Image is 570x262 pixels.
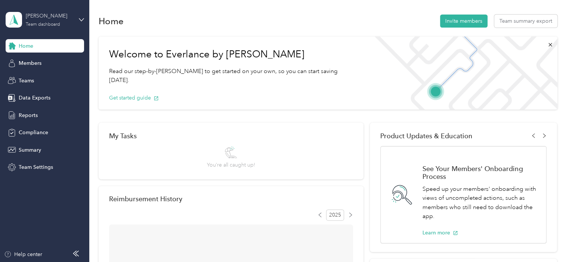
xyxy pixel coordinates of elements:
[440,15,487,28] button: Invite members
[367,37,557,110] img: Welcome to everlance
[207,161,255,169] span: You’re all caught up!
[422,184,538,221] p: Speed up your members' onboarding with views of uncompleted actions, such as members who still ne...
[19,146,41,154] span: Summary
[109,132,353,140] div: My Tasks
[4,250,42,258] button: Help center
[19,59,41,67] span: Members
[380,132,473,140] span: Product Updates & Education
[19,163,53,171] span: Team Settings
[19,94,50,102] span: Data Exports
[19,77,34,85] span: Teams
[422,229,458,237] button: Learn more
[99,17,124,25] h1: Home
[19,111,38,119] span: Reports
[109,195,182,203] h2: Reimbursement History
[494,15,557,28] button: Team summary export
[422,165,538,180] h1: See Your Members' Onboarding Process
[528,220,570,262] iframe: Everlance-gr Chat Button Frame
[109,94,159,102] button: Get started guide
[26,22,60,27] div: Team dashboard
[26,12,72,20] div: [PERSON_NAME]
[109,48,357,60] h1: Welcome to Everlance by [PERSON_NAME]
[19,42,33,50] span: Home
[19,129,48,136] span: Compliance
[326,209,344,221] span: 2025
[109,67,357,85] p: Read our step-by-[PERSON_NAME] to get started on your own, so you can start saving [DATE].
